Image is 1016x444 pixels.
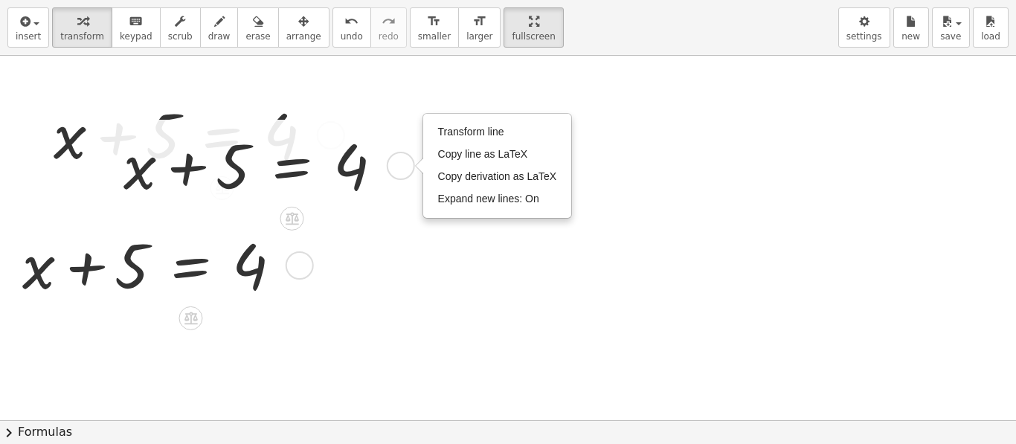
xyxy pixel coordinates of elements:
[901,31,920,42] span: new
[382,13,396,30] i: redo
[418,31,451,42] span: smaller
[16,31,41,42] span: insert
[438,170,557,182] span: Copy derivation as LaTeX
[179,306,202,330] div: Apply the same math to both sides of the equation
[379,31,399,42] span: redo
[932,7,970,48] button: save
[940,31,961,42] span: save
[438,126,504,138] span: Transform line
[168,31,193,42] span: scrub
[332,7,371,48] button: undoundo
[427,13,441,30] i: format_size
[472,13,486,30] i: format_size
[458,7,501,48] button: format_sizelarger
[838,7,890,48] button: settings
[504,7,563,48] button: fullscreen
[286,31,321,42] span: arrange
[7,7,49,48] button: insert
[973,7,1009,48] button: load
[280,207,303,231] div: Apply the same math to both sides of the equation
[200,7,239,48] button: draw
[120,31,152,42] span: keypad
[245,31,270,42] span: erase
[438,193,539,205] span: Expand new lines: On
[846,31,882,42] span: settings
[370,7,407,48] button: redoredo
[112,7,161,48] button: keyboardkeypad
[160,7,201,48] button: scrub
[237,7,278,48] button: erase
[52,7,112,48] button: transform
[129,13,143,30] i: keyboard
[981,31,1000,42] span: load
[512,31,555,42] span: fullscreen
[466,31,492,42] span: larger
[278,7,329,48] button: arrange
[410,7,459,48] button: format_sizesmaller
[344,13,359,30] i: undo
[341,31,363,42] span: undo
[60,31,104,42] span: transform
[438,148,528,160] span: Copy line as LaTeX
[893,7,929,48] button: new
[208,31,231,42] span: draw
